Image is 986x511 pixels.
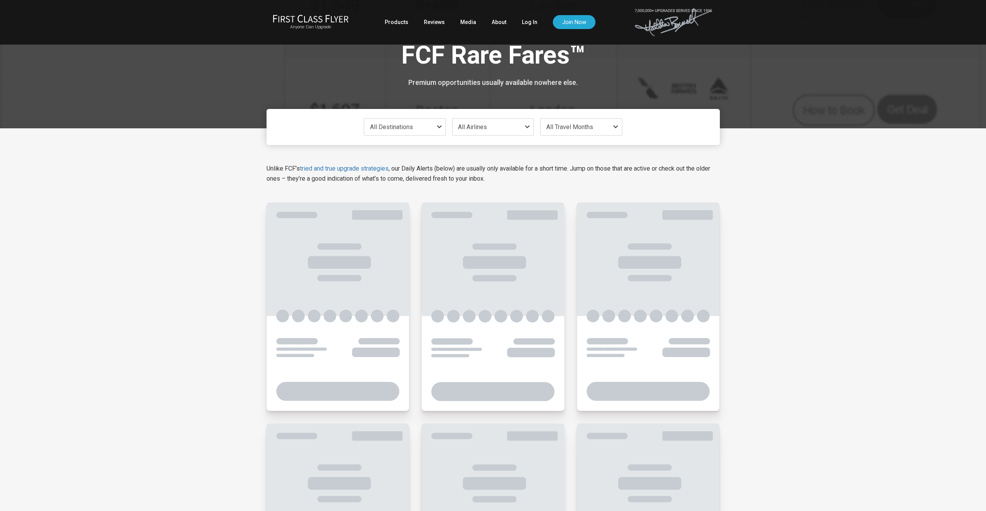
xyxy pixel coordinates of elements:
[458,123,487,131] span: All Airlines
[300,165,389,172] a: tried and true upgrade strategies
[267,164,720,184] p: Unlike FCF’s , our Daily Alerts (below) are usually only available for a short time. Jump on thos...
[522,15,537,29] a: Log In
[272,79,714,86] h3: Premium opportunities usually available nowhere else.
[385,15,408,29] a: Products
[460,15,476,29] a: Media
[272,42,714,72] h1: FCF Rare Fares™
[370,123,413,131] span: All Destinations
[546,123,593,131] span: All Travel Months
[273,24,349,30] small: Anyone Can Upgrade
[424,15,445,29] a: Reviews
[273,14,349,30] a: First Class FlyerAnyone Can Upgrade
[492,15,506,29] a: About
[273,14,349,22] img: First Class Flyer
[553,15,595,29] a: Join Now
